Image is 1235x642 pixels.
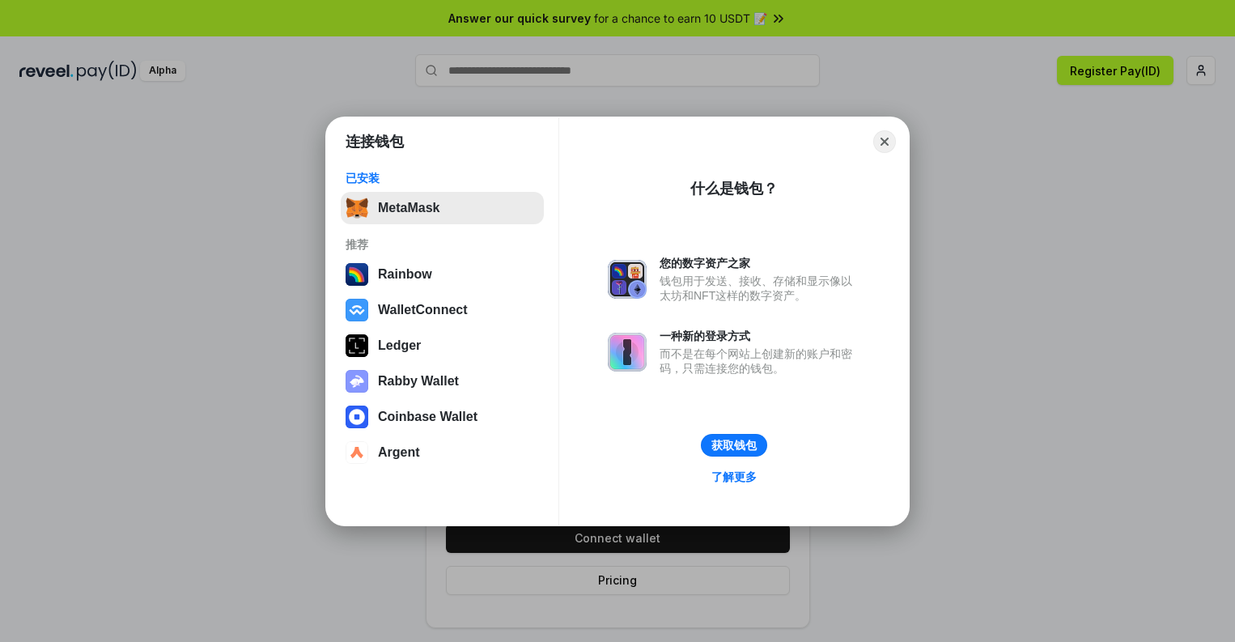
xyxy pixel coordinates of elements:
div: Argent [378,445,420,460]
img: svg+xml,%3Csvg%20width%3D%22120%22%20height%3D%22120%22%20viewBox%3D%220%200%20120%20120%22%20fil... [346,263,368,286]
img: svg+xml,%3Csvg%20width%3D%2228%22%20height%3D%2228%22%20viewBox%3D%220%200%2028%2028%22%20fill%3D... [346,299,368,321]
div: Rainbow [378,267,432,282]
div: 您的数字资产之家 [660,256,860,270]
button: Rabby Wallet [341,365,544,398]
div: Coinbase Wallet [378,410,477,424]
div: 已安装 [346,171,539,185]
img: svg+xml,%3Csvg%20xmlns%3D%22http%3A%2F%2Fwww.w3.org%2F2000%2Fsvg%22%20width%3D%2228%22%20height%3... [346,334,368,357]
div: 什么是钱包？ [690,179,778,198]
img: svg+xml,%3Csvg%20xmlns%3D%22http%3A%2F%2Fwww.w3.org%2F2000%2Fsvg%22%20fill%3D%22none%22%20viewBox... [608,260,647,299]
button: Argent [341,436,544,469]
img: svg+xml,%3Csvg%20xmlns%3D%22http%3A%2F%2Fwww.w3.org%2F2000%2Fsvg%22%20fill%3D%22none%22%20viewBox... [608,333,647,372]
a: 了解更多 [702,466,766,487]
div: 获取钱包 [711,438,757,453]
div: 推荐 [346,237,539,252]
div: 钱包用于发送、接收、存储和显示像以太坊和NFT这样的数字资产。 [660,274,860,303]
div: 一种新的登录方式 [660,329,860,343]
button: Ledger [341,330,544,362]
div: Ledger [378,338,421,353]
img: svg+xml,%3Csvg%20fill%3D%22none%22%20height%3D%2233%22%20viewBox%3D%220%200%2035%2033%22%20width%... [346,197,368,219]
h1: 连接钱包 [346,132,404,151]
div: 了解更多 [711,470,757,484]
button: Rainbow [341,258,544,291]
img: svg+xml,%3Csvg%20width%3D%2228%22%20height%3D%2228%22%20viewBox%3D%220%200%2028%2028%22%20fill%3D... [346,406,368,428]
div: WalletConnect [378,303,468,317]
div: Rabby Wallet [378,374,459,389]
button: MetaMask [341,192,544,224]
button: Coinbase Wallet [341,401,544,433]
button: Close [873,130,896,153]
div: 而不是在每个网站上创建新的账户和密码，只需连接您的钱包。 [660,347,860,376]
button: WalletConnect [341,294,544,326]
img: svg+xml,%3Csvg%20width%3D%2228%22%20height%3D%2228%22%20viewBox%3D%220%200%2028%2028%22%20fill%3D... [346,441,368,464]
img: svg+xml,%3Csvg%20xmlns%3D%22http%3A%2F%2Fwww.w3.org%2F2000%2Fsvg%22%20fill%3D%22none%22%20viewBox... [346,370,368,393]
button: 获取钱包 [701,434,767,457]
div: MetaMask [378,201,439,215]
